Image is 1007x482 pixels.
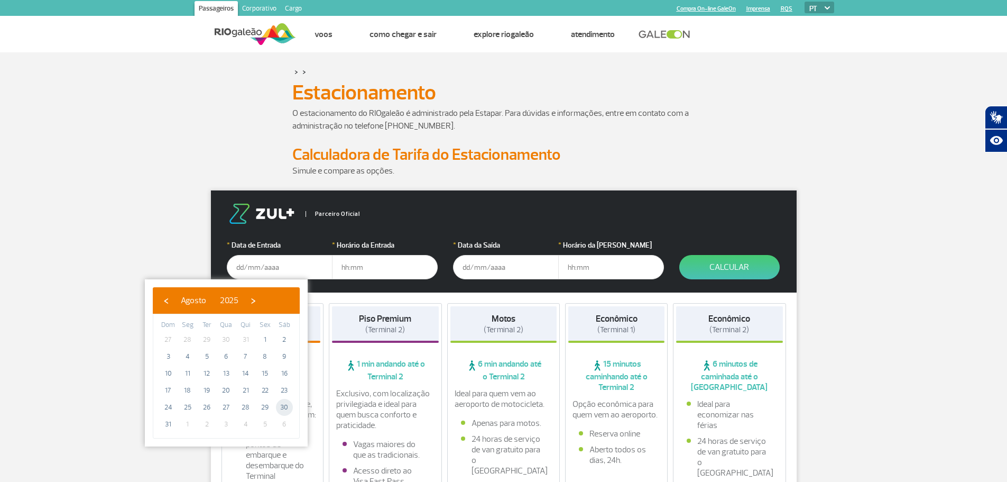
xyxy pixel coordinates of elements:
p: Opção econômica para quem vem ao aeroporto. [572,399,660,420]
span: 10 [160,365,177,382]
a: Explore RIOgaleão [474,29,534,40]
h1: Estacionamento [292,84,715,102]
span: 23 [276,382,293,399]
img: logo-zul.png [227,204,297,224]
span: 8 [256,348,273,365]
span: 31 [160,416,177,433]
span: 30 [276,399,293,416]
span: 27 [160,331,177,348]
span: 12 [198,365,215,382]
span: 17 [160,382,177,399]
button: › [245,293,261,308]
p: Ideal para quem vem ao aeroporto de motocicleta. [455,388,553,410]
span: 1 min andando até o Terminal 2 [332,359,439,382]
th: weekday [217,320,236,331]
span: 27 [218,399,235,416]
span: (Terminal 2) [365,325,405,335]
p: Simule e compare as opções. [292,165,715,177]
a: Atendimento [571,29,615,40]
strong: Econômico [708,313,750,324]
span: 16 [276,365,293,382]
span: 15 minutos caminhando até o Terminal 2 [568,359,664,393]
button: Calcular [679,255,780,279]
span: 25 [179,399,196,416]
li: Aberto todos os dias, 24h. [579,444,654,466]
span: 5 [256,416,273,433]
span: 6 [276,416,293,433]
a: Como chegar e sair [369,29,437,40]
li: 24 horas de serviço de van gratuito para o [GEOGRAPHIC_DATA] [461,434,547,476]
span: 9 [276,348,293,365]
span: 14 [237,365,254,382]
span: (Terminal 2) [709,325,749,335]
span: 1 [179,416,196,433]
bs-datepicker-navigation-view: ​ ​ ​ [158,294,261,304]
h2: Calculadora de Tarifa do Estacionamento [292,145,715,165]
span: 2 [198,416,215,433]
span: 11 [179,365,196,382]
span: 2 [276,331,293,348]
span: 1 [256,331,273,348]
label: Horário da Entrada [332,240,438,251]
a: Compra On-line GaleOn [677,5,736,12]
input: dd/mm/aaaa [227,255,332,279]
a: Cargo [281,1,306,18]
span: 5 [198,348,215,365]
span: 31 [237,331,254,348]
span: 6 min andando até o Terminal 2 [450,359,557,382]
input: hh:mm [558,255,664,279]
span: 28 [179,331,196,348]
span: Agosto [181,295,206,306]
span: 29 [198,331,215,348]
span: 26 [198,399,215,416]
span: 19 [198,382,215,399]
span: 3 [160,348,177,365]
li: 24 horas de serviço de van gratuito para o [GEOGRAPHIC_DATA] [687,436,772,478]
li: Ideal para economizar nas férias [687,399,772,431]
button: 2025 [213,293,245,308]
a: RQS [781,5,792,12]
a: Voos [315,29,332,40]
span: 21 [237,382,254,399]
a: Imprensa [746,5,770,12]
span: 24 [160,399,177,416]
span: 6 [218,348,235,365]
li: Fácil acesso aos pontos de embarque e desembarque do Terminal [235,429,310,481]
span: 4 [179,348,196,365]
span: 20 [218,382,235,399]
span: 28 [237,399,254,416]
strong: Motos [492,313,515,324]
span: Parceiro Oficial [306,211,360,217]
label: Data de Entrada [227,240,332,251]
bs-datepicker-container: calendar [145,279,308,447]
p: Exclusivo, com localização privilegiada e ideal para quem busca conforto e praticidade. [336,388,435,431]
span: 15 [256,365,273,382]
a: Passageiros [195,1,238,18]
li: Reserva online [579,429,654,439]
th: weekday [178,320,198,331]
strong: Econômico [596,313,638,324]
strong: Piso Premium [359,313,411,324]
span: 13 [218,365,235,382]
span: 2025 [220,295,238,306]
label: Data da Saída [453,240,559,251]
span: 4 [237,416,254,433]
span: (Terminal 2) [484,325,523,335]
button: Agosto [174,293,213,308]
a: > [302,66,306,78]
button: Abrir tradutor de língua de sinais. [985,106,1007,129]
th: weekday [255,320,275,331]
th: weekday [274,320,294,331]
th: weekday [159,320,178,331]
button: Abrir recursos assistivos. [985,129,1007,152]
label: Horário da [PERSON_NAME] [558,240,664,251]
span: 22 [256,382,273,399]
input: hh:mm [332,255,438,279]
a: > [294,66,298,78]
span: 29 [256,399,273,416]
button: ‹ [158,293,174,308]
div: Plugin de acessibilidade da Hand Talk. [985,106,1007,152]
input: dd/mm/aaaa [453,255,559,279]
li: Vagas maiores do que as tradicionais. [343,439,428,460]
